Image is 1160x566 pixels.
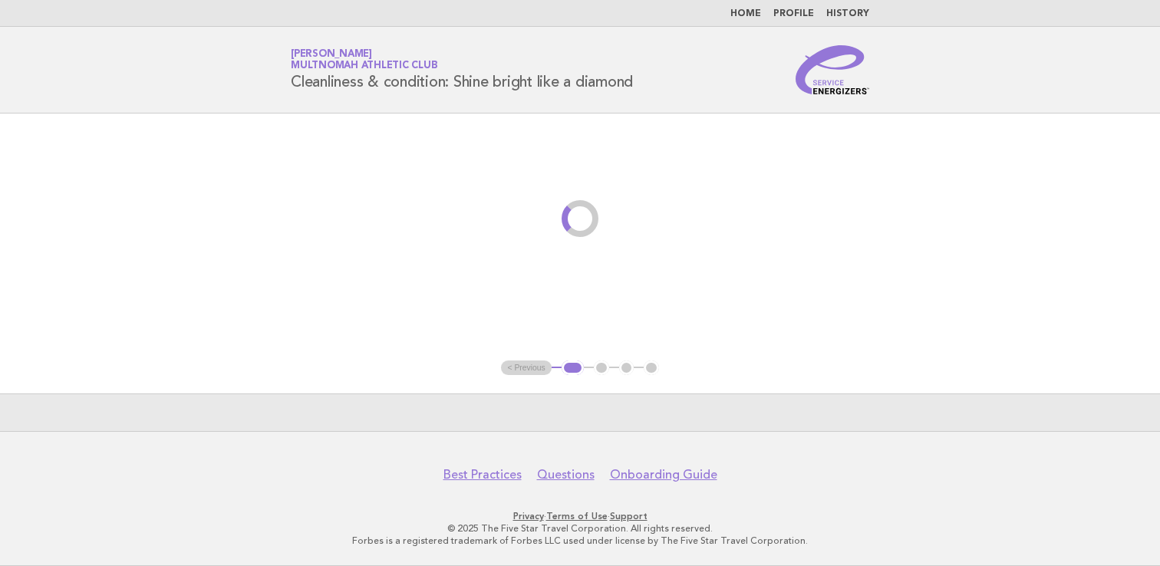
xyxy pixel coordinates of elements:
[730,9,761,18] a: Home
[796,45,869,94] img: Service Energizers
[610,467,717,482] a: Onboarding Guide
[773,9,814,18] a: Profile
[291,61,437,71] span: Multnomah Athletic Club
[443,467,522,482] a: Best Practices
[826,9,869,18] a: History
[291,50,633,90] h1: Cleanliness & condition: Shine bright like a diamond
[546,511,608,522] a: Terms of Use
[110,535,1050,547] p: Forbes is a registered trademark of Forbes LLC used under license by The Five Star Travel Corpora...
[110,510,1050,522] p: · ·
[110,522,1050,535] p: © 2025 The Five Star Travel Corporation. All rights reserved.
[610,511,648,522] a: Support
[537,467,595,482] a: Questions
[513,511,544,522] a: Privacy
[291,49,437,71] a: [PERSON_NAME]Multnomah Athletic Club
